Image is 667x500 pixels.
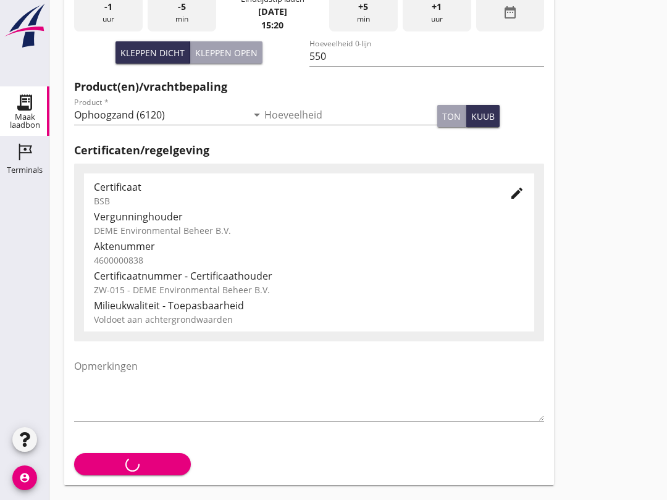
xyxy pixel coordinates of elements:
[466,105,500,127] button: kuub
[94,180,490,194] div: Certificaat
[309,46,545,66] input: Hoeveelheid 0-lijn
[258,6,287,17] strong: [DATE]
[94,209,524,224] div: Vergunninghouder
[261,19,283,31] strong: 15:20
[471,110,495,123] div: kuub
[74,142,544,159] h2: Certificaten/regelgeving
[115,41,190,64] button: Kleppen dicht
[94,239,524,254] div: Aktenummer
[94,224,524,237] div: DEME Environmental Beheer B.V.
[94,269,524,283] div: Certificaatnummer - Certificaathouder
[94,313,524,326] div: Voldoet aan achtergrondwaarden
[264,105,437,125] input: Hoeveelheid
[190,41,262,64] button: Kleppen open
[442,110,461,123] div: ton
[2,3,47,49] img: logo-small.a267ee39.svg
[94,194,490,207] div: BSB
[94,283,524,296] div: ZW-015 - DEME Environmental Beheer B.V.
[74,78,544,95] h2: Product(en)/vrachtbepaling
[12,465,37,490] i: account_circle
[94,254,524,267] div: 4600000838
[437,105,466,127] button: ton
[94,298,524,313] div: Milieukwaliteit - Toepasbaarheid
[7,166,43,174] div: Terminals
[74,105,247,125] input: Product *
[503,5,518,20] i: date_range
[250,107,264,122] i: arrow_drop_down
[195,46,258,59] div: Kleppen open
[510,186,524,201] i: edit
[74,356,544,421] textarea: Opmerkingen
[120,46,185,59] div: Kleppen dicht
